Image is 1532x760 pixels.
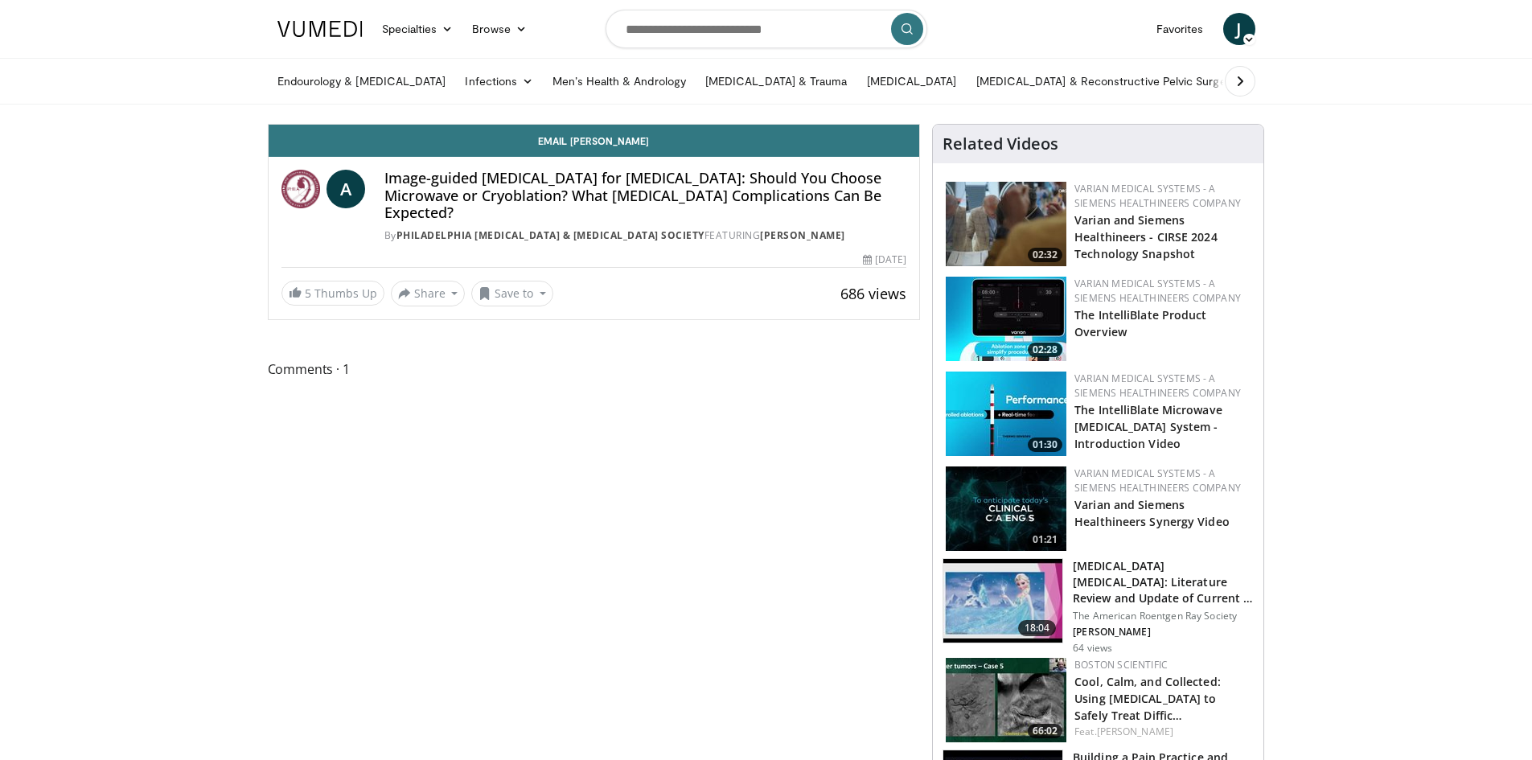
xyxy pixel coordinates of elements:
[946,277,1066,361] a: 02:28
[946,372,1066,456] img: 9dd24252-e4f0-4a32-aaaa-d603767551b7.150x105_q85_crop-smart_upscale.jpg
[760,228,845,242] a: [PERSON_NAME]
[1028,438,1062,452] span: 01:30
[946,466,1066,551] a: 01:21
[946,466,1066,551] img: dd54f924-ed31-411f-98ec-9833db928986.150x105_q85_crop-smart_upscale.jpg
[1028,248,1062,262] span: 02:32
[1073,642,1112,655] p: 64 views
[305,286,311,301] span: 5
[946,658,1066,742] a: 66:02
[1074,307,1206,339] a: The IntelliBlate Product Overview
[1074,658,1168,672] a: Boston Scientific
[1223,13,1255,45] a: J
[269,125,920,157] a: Email [PERSON_NAME]
[543,65,696,97] a: Men’s Health & Andrology
[1028,343,1062,357] span: 02:28
[471,281,553,306] button: Save to
[1074,277,1241,305] a: Varian Medical Systems - A Siemens Healthineers Company
[1028,532,1062,547] span: 01:21
[943,559,1062,643] img: f0cd9ce5-d0df-416d-b30a-93452e79d50c.150x105_q85_crop-smart_upscale.jpg
[1074,182,1241,210] a: Varian Medical Systems - A Siemens Healthineers Company
[327,170,365,208] a: A
[606,10,927,48] input: Search topics, interventions
[281,170,320,208] img: Philadelphia Angiography & Interventional Radiology Society
[1073,626,1254,639] p: [PERSON_NAME]
[1074,674,1221,723] a: Cool, Calm, and Collected: Using [MEDICAL_DATA] to Safely Treat Diffic…
[946,182,1066,266] img: c3af100c-e70b-45d5-a149-e8d9e5b4c33f.150x105_q85_crop-smart_upscale.jpg
[863,253,906,267] div: [DATE]
[396,228,704,242] a: Philadelphia [MEDICAL_DATA] & [MEDICAL_DATA] Society
[1074,212,1218,261] a: Varian and Siemens Healthineers - CIRSE 2024 Technology Snapshot
[946,182,1066,266] a: 02:32
[967,65,1246,97] a: [MEDICAL_DATA] & Reconstructive Pelvic Surgery
[1147,13,1214,45] a: Favorites
[946,372,1066,456] a: 01:30
[384,228,906,243] div: By FEATURING
[1074,372,1241,400] a: Varian Medical Systems - A Siemens Healthineers Company
[943,134,1058,154] h4: Related Videos
[462,13,536,45] a: Browse
[384,170,906,222] h4: Image-guided [MEDICAL_DATA] for [MEDICAL_DATA]: Should You Choose Microwave or Cryoblation? What ...
[268,65,456,97] a: Endourology & [MEDICAL_DATA]
[1073,610,1254,622] p: The American Roentgen Ray Society
[1074,497,1230,529] a: Varian and Siemens Healthineers Synergy Video
[1074,402,1222,451] a: The IntelliBlate Microwave [MEDICAL_DATA] System - Introduction Video
[1073,558,1254,606] h3: [MEDICAL_DATA] [MEDICAL_DATA]: Literature Review and Update of Current …
[372,13,463,45] a: Specialties
[696,65,857,97] a: [MEDICAL_DATA] & Trauma
[1074,466,1241,495] a: Varian Medical Systems - A Siemens Healthineers Company
[1018,620,1057,636] span: 18:04
[277,21,363,37] img: VuMedi Logo
[1074,725,1251,739] div: Feat.
[391,281,466,306] button: Share
[455,65,543,97] a: Infections
[268,359,921,380] span: Comments 1
[946,658,1066,742] img: 96cd804d-d24d-4096-823a-e9beb0634c42.150x105_q85_crop-smart_upscale.jpg
[857,65,967,97] a: [MEDICAL_DATA]
[840,284,906,303] span: 686 views
[1097,725,1173,738] a: [PERSON_NAME]
[281,281,384,306] a: 5 Thumbs Up
[946,277,1066,361] img: e21b9506-2e6f-46d3-a4b3-e183d5d2d9ac.150x105_q85_crop-smart_upscale.jpg
[943,558,1254,655] a: 18:04 [MEDICAL_DATA] [MEDICAL_DATA]: Literature Review and Update of Current … The American Roent...
[1028,724,1062,738] span: 66:02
